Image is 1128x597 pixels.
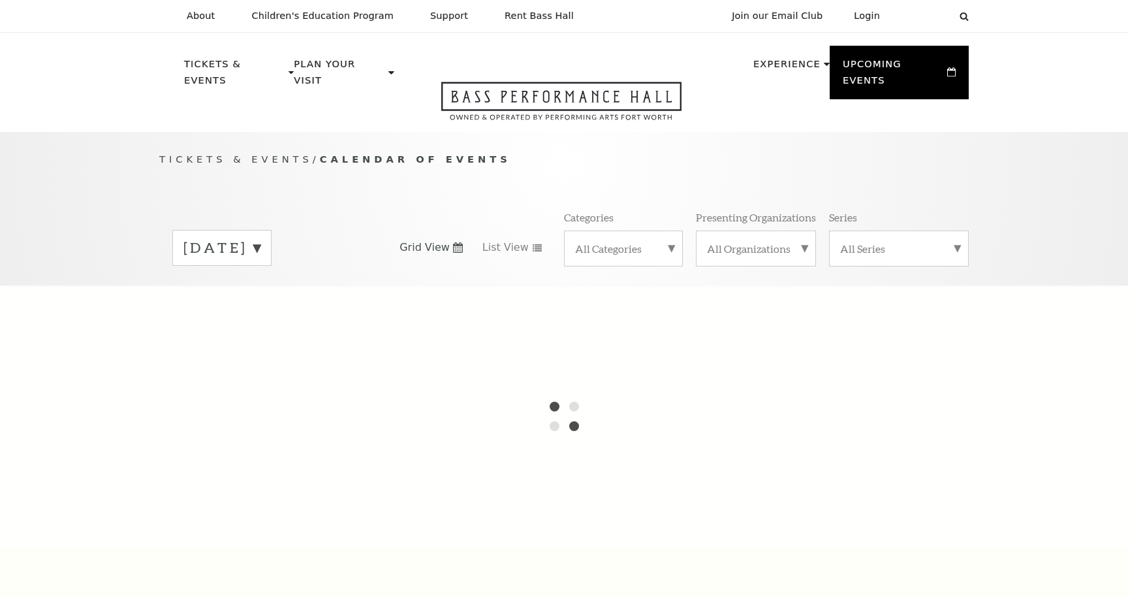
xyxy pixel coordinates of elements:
[575,242,672,255] label: All Categories
[184,56,285,96] p: Tickets & Events
[159,153,313,165] span: Tickets & Events
[251,10,394,22] p: Children's Education Program
[187,10,215,22] p: About
[505,10,574,22] p: Rent Bass Hall
[294,56,385,96] p: Plan Your Visit
[183,238,260,258] label: [DATE]
[399,240,450,255] span: Grid View
[320,153,511,165] span: Calendar of Events
[707,242,805,255] label: All Organizations
[159,152,969,168] p: /
[901,10,947,22] select: Select:
[840,242,958,255] label: All Series
[482,240,529,255] span: List View
[696,210,816,224] p: Presenting Organizations
[829,210,857,224] p: Series
[753,56,821,80] p: Experience
[843,56,944,96] p: Upcoming Events
[430,10,468,22] p: Support
[564,210,614,224] p: Categories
